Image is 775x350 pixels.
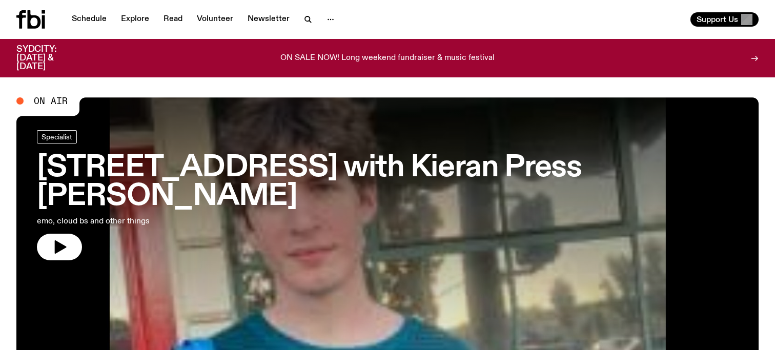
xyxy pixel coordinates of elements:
a: Read [157,12,189,27]
a: Volunteer [191,12,239,27]
p: ON SALE NOW! Long weekend fundraiser & music festival [280,54,495,63]
p: emo, cloud bs and other things [37,215,299,228]
a: Newsletter [241,12,296,27]
h3: [STREET_ADDRESS] with Kieran Press [PERSON_NAME] [37,154,738,211]
a: Explore [115,12,155,27]
h3: SYDCITY: [DATE] & [DATE] [16,45,82,71]
span: Specialist [42,133,72,140]
a: [STREET_ADDRESS] with Kieran Press [PERSON_NAME]emo, cloud bs and other things [37,130,738,260]
a: Specialist [37,130,77,143]
span: On Air [34,96,68,106]
span: Support Us [697,15,738,24]
button: Support Us [690,12,759,27]
a: Schedule [66,12,113,27]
